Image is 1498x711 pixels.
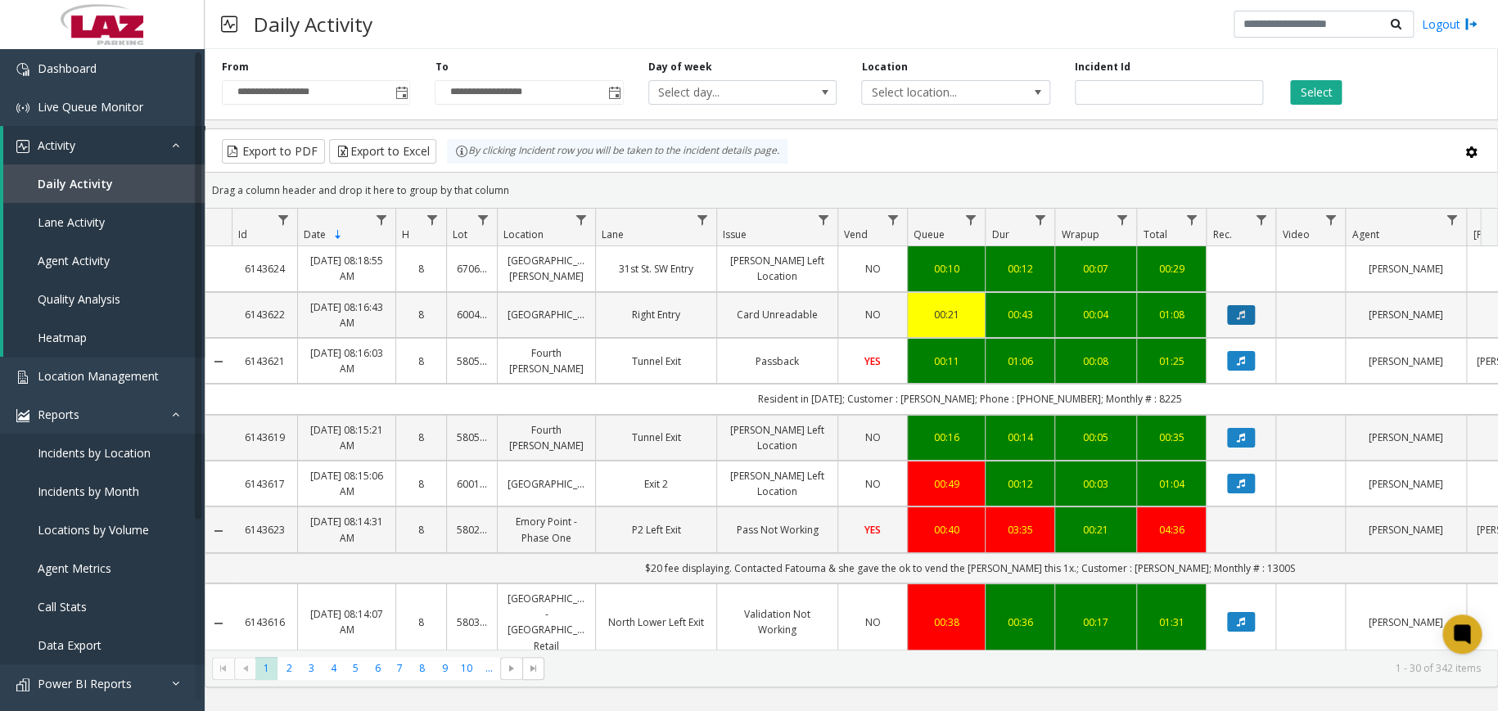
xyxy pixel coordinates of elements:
span: Locations by Volume [38,522,149,538]
span: Select location... [862,81,1012,104]
span: Dur [991,227,1008,241]
a: North Lower Left Exit [606,614,706,630]
a: [PERSON_NAME] [1356,430,1456,445]
button: Export to Excel [329,139,436,164]
a: [DATE] 08:18:55 AM [308,253,386,284]
span: Data Export [38,637,102,653]
a: [GEOGRAPHIC_DATA] - [GEOGRAPHIC_DATA] Retail [508,591,585,654]
a: Quality Analysis [3,280,205,318]
span: NO [865,262,881,276]
a: 00:36 [995,614,1045,630]
a: Vend Filter Menu [882,209,904,231]
div: 01:08 [1147,307,1196,322]
a: 00:11 [918,353,975,369]
a: 00:21 [1065,522,1126,538]
a: [GEOGRAPHIC_DATA] [508,307,585,322]
a: 00:08 [1065,353,1126,369]
span: Go to the next page [500,657,522,680]
img: 'icon' [16,678,29,691]
span: Call Stats [38,599,87,614]
span: Toggle popup [391,81,409,104]
a: Activity [3,126,205,164]
span: Page 8 [411,657,433,679]
span: Agent Metrics [38,560,111,576]
a: Validation Not Working [727,606,828,637]
a: [PERSON_NAME] Left Location [727,468,828,499]
a: [DATE] 08:16:03 AM [308,345,386,376]
a: Queue Filter Menu [959,209,981,231]
a: Exit 2 [606,476,706,492]
a: Location Filter Menu [570,209,592,231]
span: Page 10 [456,657,478,679]
a: 00:21 [918,307,975,322]
img: 'icon' [16,101,29,115]
a: Fourth [PERSON_NAME] [508,345,585,376]
a: [DATE] 08:15:06 AM [308,468,386,499]
a: 600154 [457,476,487,492]
span: Quality Analysis [38,291,120,307]
a: 580542 [457,353,487,369]
a: Wrapup Filter Menu [1111,209,1133,231]
a: [PERSON_NAME] [1356,476,1456,492]
label: Day of week [648,60,712,74]
a: 6143623 [241,522,287,538]
a: Pass Not Working [727,522,828,538]
a: Rec. Filter Menu [1250,209,1272,231]
a: 00:40 [918,522,975,538]
a: 03:35 [995,522,1045,538]
kendo-pager-info: 1 - 30 of 342 items [554,661,1481,675]
a: YES [848,522,897,538]
span: Go to the last page [527,662,540,675]
a: 00:17 [1065,614,1126,630]
span: Heatmap [38,330,87,345]
span: Issue [723,227,747,241]
div: 00:03 [1065,476,1126,492]
span: Id [238,227,247,241]
a: Tunnel Exit [606,430,706,445]
a: Issue Filter Menu [812,209,834,231]
a: 00:35 [1147,430,1196,445]
span: Lane [602,227,624,241]
span: NO [865,615,881,629]
label: From [222,60,249,74]
a: 00:14 [995,430,1045,445]
div: 00:49 [918,476,975,492]
a: [PERSON_NAME] [1356,261,1456,277]
button: Select [1290,80,1342,105]
a: Collapse Details [205,617,232,630]
span: Page 3 [300,657,323,679]
span: Toggle popup [605,81,623,104]
div: 00:04 [1065,307,1126,322]
a: H Filter Menu [421,209,443,231]
a: 00:12 [995,261,1045,277]
a: Dur Filter Menu [1029,209,1051,231]
a: Id Filter Menu [272,209,294,231]
a: 600405 [457,307,487,322]
span: Agent [1351,227,1378,241]
a: Right Entry [606,307,706,322]
img: 'icon' [16,371,29,384]
a: 00:12 [995,476,1045,492]
a: 6143621 [241,353,287,369]
a: 6143616 [241,614,287,630]
span: Page 4 [323,657,345,679]
span: Reports [38,407,79,422]
label: Incident Id [1075,60,1130,74]
a: 8 [406,307,436,322]
span: Date [304,227,326,241]
a: NO [848,430,897,445]
div: 01:06 [995,353,1045,369]
img: 'icon' [16,140,29,153]
a: NO [848,476,897,492]
span: Agent Activity [38,253,110,268]
a: 8 [406,430,436,445]
div: By clicking Incident row you will be taken to the incident details page. [447,139,787,164]
a: Lane Activity [3,203,205,241]
a: 00:10 [918,261,975,277]
a: 00:43 [995,307,1045,322]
